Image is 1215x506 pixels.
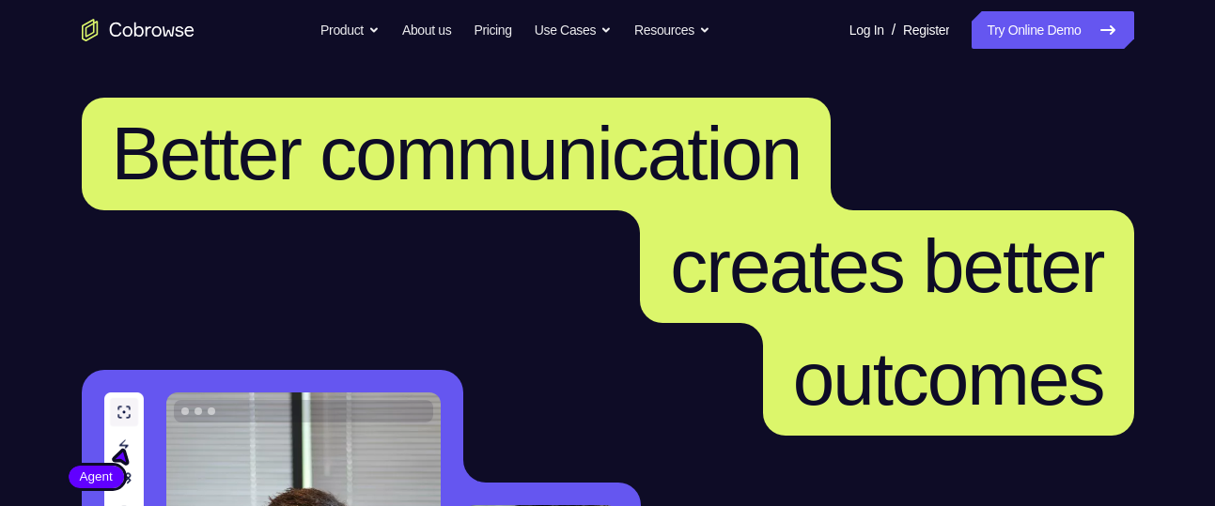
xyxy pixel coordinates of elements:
a: Register [903,11,949,49]
span: / [892,19,896,41]
span: creates better [670,224,1103,308]
span: Better communication [112,112,802,195]
span: Agent [69,468,124,486]
a: Log In [849,11,884,49]
a: Go to the home page [82,19,195,41]
a: About us [402,11,451,49]
span: outcomes [793,337,1104,421]
button: Product [320,11,380,49]
a: Pricing [474,11,511,49]
button: Use Cases [535,11,612,49]
button: Resources [634,11,710,49]
a: Try Online Demo [972,11,1133,49]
